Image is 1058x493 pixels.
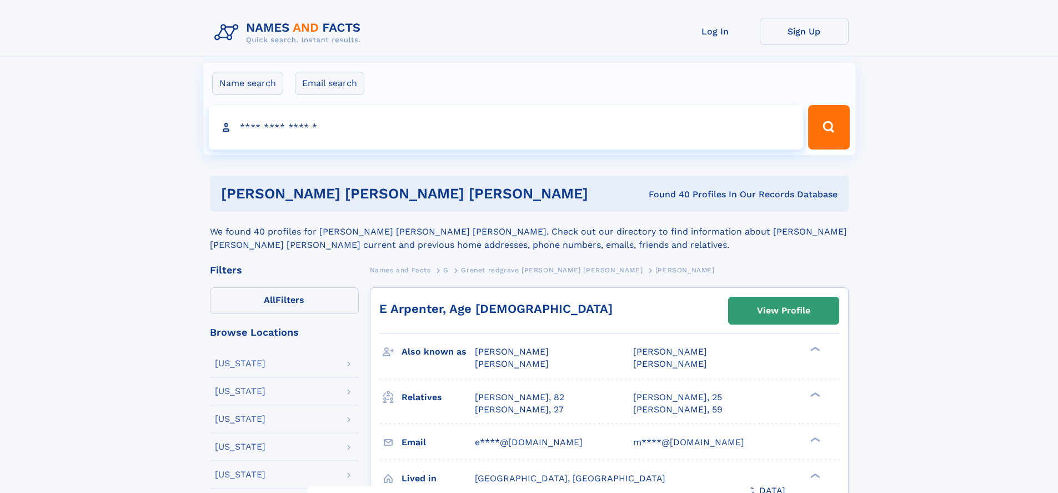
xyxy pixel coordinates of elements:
[475,391,564,404] a: [PERSON_NAME], 82
[221,187,619,201] h1: [PERSON_NAME] [PERSON_NAME] [PERSON_NAME]
[210,18,370,48] img: Logo Names and Facts
[379,302,613,316] a: E Arpenter, Age [DEMOGRAPHIC_DATA]
[475,358,549,369] span: [PERSON_NAME]
[475,473,665,484] span: [GEOGRAPHIC_DATA], [GEOGRAPHIC_DATA]
[443,266,449,274] span: G
[633,346,707,357] span: [PERSON_NAME]
[370,263,431,277] a: Names and Facts
[210,287,359,314] label: Filters
[808,472,821,479] div: ❯
[215,387,265,396] div: [US_STATE]
[461,263,643,277] a: Grenet redgrave [PERSON_NAME] [PERSON_NAME]
[808,391,821,398] div: ❯
[210,212,849,252] div: We found 40 profiles for [PERSON_NAME] [PERSON_NAME] [PERSON_NAME]. Check out our directory to fi...
[215,415,265,424] div: [US_STATE]
[210,327,359,337] div: Browse Locations
[475,404,564,416] a: [PERSON_NAME], 27
[808,346,821,353] div: ❯
[757,298,810,323] div: View Profile
[402,342,475,361] h3: Also known as
[402,388,475,407] h3: Relatives
[402,433,475,452] h3: Email
[402,469,475,488] h3: Lived in
[210,265,359,275] div: Filters
[209,105,804,150] input: search input
[215,442,265,451] div: [US_STATE]
[461,266,643,274] span: Grenet redgrave [PERSON_NAME] [PERSON_NAME]
[633,404,723,416] a: [PERSON_NAME], 59
[655,266,715,274] span: [PERSON_NAME]
[633,358,707,369] span: [PERSON_NAME]
[760,18,849,45] a: Sign Up
[215,359,265,368] div: [US_STATE]
[618,188,838,201] div: Found 40 Profiles In Our Records Database
[264,295,275,305] span: All
[475,346,549,357] span: [PERSON_NAME]
[633,391,722,404] a: [PERSON_NAME], 25
[215,470,265,479] div: [US_STATE]
[443,263,449,277] a: G
[295,72,364,95] label: Email search
[671,18,760,45] a: Log In
[808,436,821,443] div: ❯
[729,297,839,324] a: View Profile
[808,105,849,150] button: Search Button
[212,72,283,95] label: Name search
